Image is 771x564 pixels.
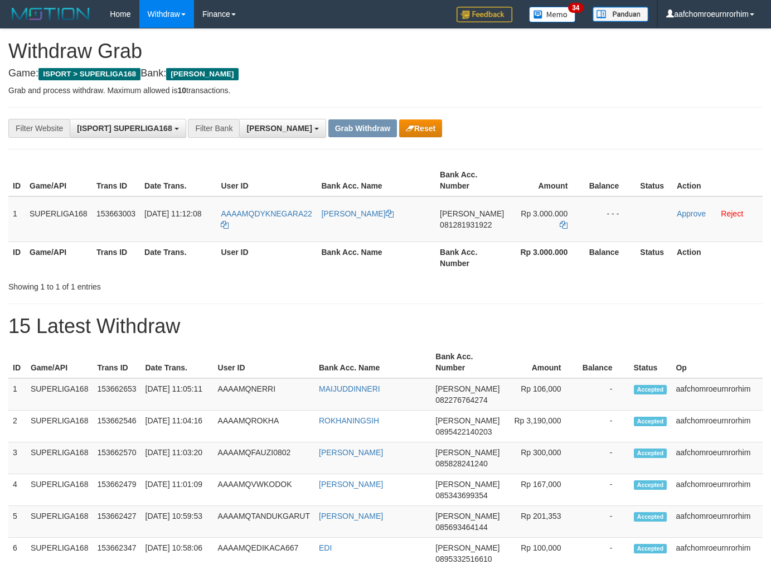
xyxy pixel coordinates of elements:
th: Amount [504,346,578,378]
a: AAAAMQDYKNEGARA22 [221,209,312,229]
td: AAAAMQVWKODOK [214,474,314,506]
span: Copy 081281931922 to clipboard [440,220,492,229]
td: 2 [8,411,26,442]
span: [PERSON_NAME] [435,384,500,393]
th: Date Trans. [140,165,216,196]
td: [DATE] 11:03:20 [141,442,214,474]
th: Bank Acc. Name [317,242,435,273]
th: Bank Acc. Number [431,346,504,378]
span: Copy 085343699354 to clipboard [435,491,487,500]
span: Copy 0895422140203 to clipboard [435,427,492,436]
th: Action [672,242,763,273]
td: [DATE] 11:05:11 [141,378,214,411]
th: Trans ID [92,165,140,196]
th: Op [671,346,763,378]
td: Rp 300,000 [504,442,578,474]
h4: Game: Bank: [8,68,763,79]
th: Game/API [25,165,92,196]
span: Accepted [634,544,667,553]
a: [PERSON_NAME] [319,480,383,489]
th: User ID [216,242,317,273]
td: - [578,378,629,411]
td: - [578,474,629,506]
span: Accepted [634,385,667,394]
td: Rp 201,353 [504,506,578,538]
strong: 10 [177,86,186,95]
th: Balance [584,242,636,273]
div: Filter Website [8,119,70,138]
th: Status [636,242,672,273]
img: panduan.png [593,7,648,22]
th: Status [636,165,672,196]
span: Copy 085693464144 to clipboard [435,523,487,532]
td: - - - [584,196,636,242]
td: SUPERLIGA168 [26,506,93,538]
th: Amount [508,165,584,196]
td: aafchomroeurnrorhim [671,474,763,506]
td: [DATE] 11:01:09 [141,474,214,506]
td: AAAAMQROKHA [214,411,314,442]
button: [ISPORT] SUPERLIGA168 [70,119,186,138]
td: 153662653 [93,378,140,411]
td: SUPERLIGA168 [26,442,93,474]
td: 5 [8,506,26,538]
td: 1 [8,378,26,411]
span: [PERSON_NAME] [246,124,312,133]
button: [PERSON_NAME] [239,119,326,138]
td: - [578,411,629,442]
td: aafchomroeurnrorhim [671,442,763,474]
td: Rp 3,190,000 [504,411,578,442]
th: Balance [584,165,636,196]
th: Game/API [25,242,92,273]
th: Balance [578,346,629,378]
span: [PERSON_NAME] [440,209,504,218]
img: Button%20Memo.svg [529,7,576,22]
div: Showing 1 to 1 of 1 entries [8,277,313,292]
span: [PERSON_NAME] [435,543,500,552]
a: Approve [677,209,706,218]
span: AAAAMQDYKNEGARA22 [221,209,312,218]
span: [DATE] 11:12:08 [144,209,201,218]
th: ID [8,346,26,378]
img: Feedback.jpg [457,7,512,22]
span: Rp 3.000.000 [521,209,568,218]
td: 153662479 [93,474,140,506]
h1: Withdraw Grab [8,40,763,62]
p: Grab and process withdraw. Maximum allowed is transactions. [8,85,763,96]
td: [DATE] 11:04:16 [141,411,214,442]
span: Accepted [634,480,667,490]
span: 153663003 [96,209,135,218]
a: Copy 3000000 to clipboard [560,220,568,229]
td: - [578,442,629,474]
span: Copy 082276764274 to clipboard [435,396,487,404]
th: User ID [214,346,314,378]
td: AAAAMQFAUZI0802 [214,442,314,474]
td: SUPERLIGA168 [26,378,93,411]
td: - [578,506,629,538]
span: Accepted [634,512,667,522]
span: [ISPORT] SUPERLIGA168 [77,124,172,133]
img: MOTION_logo.png [8,6,93,22]
td: Rp 106,000 [504,378,578,411]
td: 3 [8,442,26,474]
a: [PERSON_NAME] [319,512,383,520]
th: ID [8,242,25,273]
span: Copy 085828241240 to clipboard [435,459,487,468]
th: Trans ID [92,242,140,273]
a: Reject [721,209,743,218]
td: AAAAMQNERRI [214,378,314,411]
td: SUPERLIGA168 [25,196,92,242]
th: Bank Acc. Name [317,165,435,196]
button: Reset [399,119,442,137]
th: Rp 3.000.000 [508,242,584,273]
a: ROKHANINGSIH [319,416,379,425]
td: AAAAMQTANDUKGARUT [214,506,314,538]
span: Accepted [634,449,667,458]
a: [PERSON_NAME] [319,448,383,457]
span: Accepted [634,417,667,426]
th: Trans ID [93,346,140,378]
div: Filter Bank [188,119,239,138]
td: aafchomroeurnrorhim [671,411,763,442]
td: aafchomroeurnrorhim [671,506,763,538]
th: Action [672,165,763,196]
